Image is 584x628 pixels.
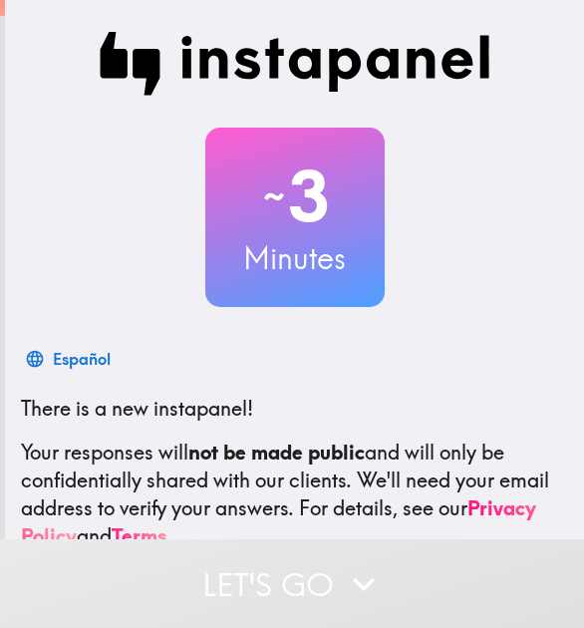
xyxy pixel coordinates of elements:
img: Instapanel [100,32,490,96]
a: Terms [112,523,167,548]
span: ~ [260,166,288,226]
p: Your responses will and will only be confidentially shared with our clients. We'll need your emai... [21,439,568,550]
div: Español [53,345,111,373]
button: Español [21,339,119,379]
h2: 3 [205,156,385,237]
span: There is a new instapanel! [21,396,253,421]
b: not be made public [188,440,365,465]
h3: Minutes [205,237,385,279]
